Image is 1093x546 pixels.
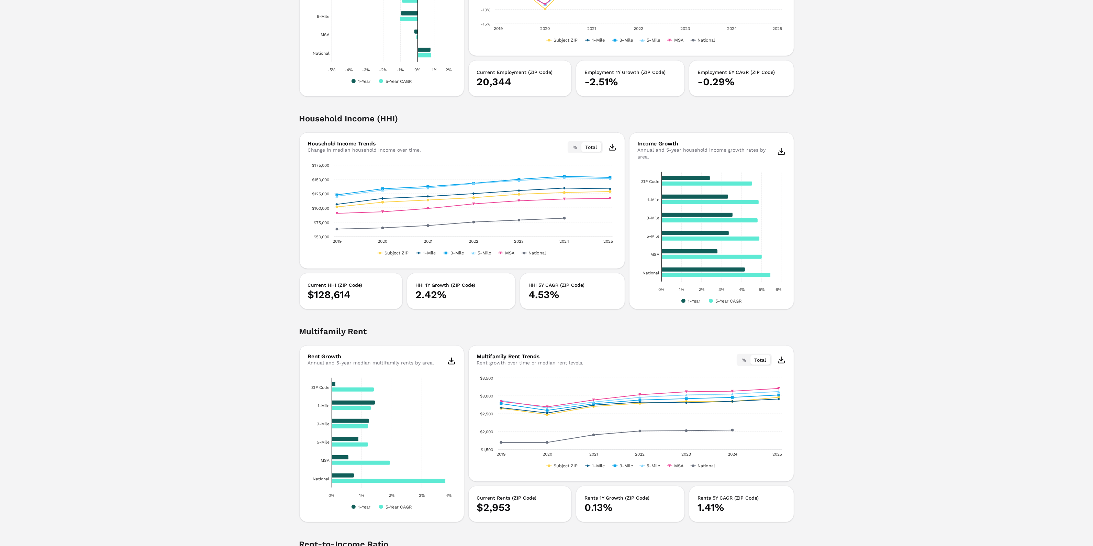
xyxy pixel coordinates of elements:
button: Show 1-Year [352,504,371,509]
h3: Current Employment (ZIP Code) [477,69,564,76]
p: $2,953 [477,501,564,514]
div: Chart. Highcharts interactive chart. [638,168,785,306]
path: 1-Mile, 0.048615. 5-Year CAGR. [661,200,759,205]
text: $100,000 [312,206,329,211]
button: Show 1-Year [681,298,701,303]
text: 4% [446,493,451,498]
h3: HHI 1Y Growth (ZIP Code) [415,282,507,288]
path: 2021, 2,879.72. MSA. [592,399,595,402]
path: 5-Mile, 0.012224. 5-Year CAGR. [332,443,368,447]
path: 2022, 2,876.32. 3-Mile. [638,399,641,402]
button: % [569,142,581,152]
text: 2021 [589,452,598,457]
text: MSA [321,32,330,37]
h3: Current Rents (ZIP Code) [477,494,564,501]
path: 2021, 1,904.16. National. [592,434,595,436]
div: Chart. Highcharts interactive chart. [308,374,456,512]
text: 2023 [680,26,690,31]
h3: Rents 1Y Growth (ZIP Code) [584,494,676,501]
text: 3-Mile [317,422,330,426]
div: Household Income Trends [308,141,421,146]
text: 2025 [603,239,613,244]
path: 5-Mile, 0.048867. 5-Year CAGR. [661,237,759,241]
path: 2020, 93,152.71. MSA. [381,210,384,213]
g: 1-Year, bar series 1 of 2 with 6 bars. [332,382,375,478]
button: Show 5-Year CAGR [709,298,742,303]
text: 2024 [727,452,737,457]
p: -0.29% [698,76,785,88]
path: 2023, 2,801.23. 1-Mile. [685,402,688,404]
g: 5-Year CAGR, bar series 2 of 2 with 6 bars. [661,182,770,277]
text: $2,500 [480,412,493,416]
text: 2023 [514,239,524,244]
button: Show 5-Year CAGR [379,504,412,509]
button: Show 1-Mile [585,37,605,42]
h3: Current HHI (ZIP Code) [308,282,394,288]
path: 2023, 2,021.91. National. [685,429,688,432]
button: Total [581,142,601,152]
path: MSA, -0.0019. 1-Year. [414,30,417,34]
text: 2020 [378,239,387,244]
text: -15% [481,22,490,26]
text: -1% [397,67,404,72]
path: 2023, 78,681.93. National. [517,219,520,221]
path: 2023, 147,774.89. 5-Mile. [517,179,520,182]
div: Annual and 5-year household income growth rates by area. [638,146,777,160]
button: Show National [691,37,716,42]
path: 1-Mile, 0.0144. 1-Year. [332,401,375,405]
text: 2019 [497,452,505,457]
path: 2021, 69,082.78. National. [426,224,429,227]
path: 2024, 134,576.34. 1-Mile. [563,187,566,189]
text: 2020 [540,26,550,31]
path: 2024, 3,125.1. MSA. [731,390,734,393]
path: 5-Mile, 0.0336. 1-Year. [661,231,729,236]
path: ZIP Code, 0.045285. 5-Year CAGR. [661,182,752,186]
text: 1% [679,287,684,292]
path: 2020, 131,006.82. 5-Mile. [381,189,384,192]
text: -10% [481,8,490,12]
text: ZIP Code [641,179,659,184]
path: 2022, 107,002.64. MSA. [472,203,475,205]
path: 2025, 151,154.94. 5-Mile. [609,177,611,180]
div: Change in median household income over time. [308,146,421,153]
text: 2019 [494,26,503,31]
path: National, 0.0075. 1-Year. [332,473,354,478]
div: Multifamily Rent Trends [477,354,584,359]
text: $1,500 [481,447,493,452]
text: 2022 [469,239,478,244]
path: 2020, -0.0826. MSA. [544,3,546,6]
text: $150,000 [312,177,329,182]
path: 2020, 2,686.71. MSA. [546,406,548,408]
text: 2022 [635,452,645,457]
path: 2022, 124,816.47. 1-Mile. [472,193,475,195]
path: 1-Mile, 0.0333. 1-Year. [661,195,728,199]
button: Show National [691,463,716,468]
text: 3% [718,287,724,292]
text: 0% [328,493,334,498]
text: $3,000 [480,394,493,398]
text: 1% [359,493,364,498]
path: 2021, 113,743.32. Subject ZIP. [426,199,429,201]
text: 2% [699,287,704,292]
text: 2025 [772,452,782,457]
svg: Interactive chart [477,374,785,471]
path: 3-Mile, 0.01218. 5-Year CAGR. [332,424,368,429]
text: MSA [650,252,659,257]
text: 0% [414,67,420,72]
path: 2019, 106,142.46. 1-Mile. [335,203,338,206]
text: 2021 [587,26,596,31]
svg: Interactive chart [638,168,785,306]
button: Show 1-Mile [416,250,436,255]
path: National, 0.054449. 5-Year CAGR. [661,273,770,277]
text: -4% [345,67,353,72]
div: Rent growth over time or median rent levels. [477,359,584,366]
path: MSA, 0.019485. 5-Year CAGR. [332,461,390,465]
button: Show 3-Mile [613,463,633,468]
path: MSA, 0.050209. 5-Year CAGR. [661,255,762,259]
text: ZIP Code [311,385,330,390]
path: National, 0.0077. 1-Year. [417,48,431,52]
svg: Interactive chart [308,374,455,512]
path: 5-Mile, 0.009. 1-Year. [332,437,358,441]
text: $75,000 [314,220,329,225]
path: 2020, -0.0989. Subject ZIP. [544,8,546,10]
